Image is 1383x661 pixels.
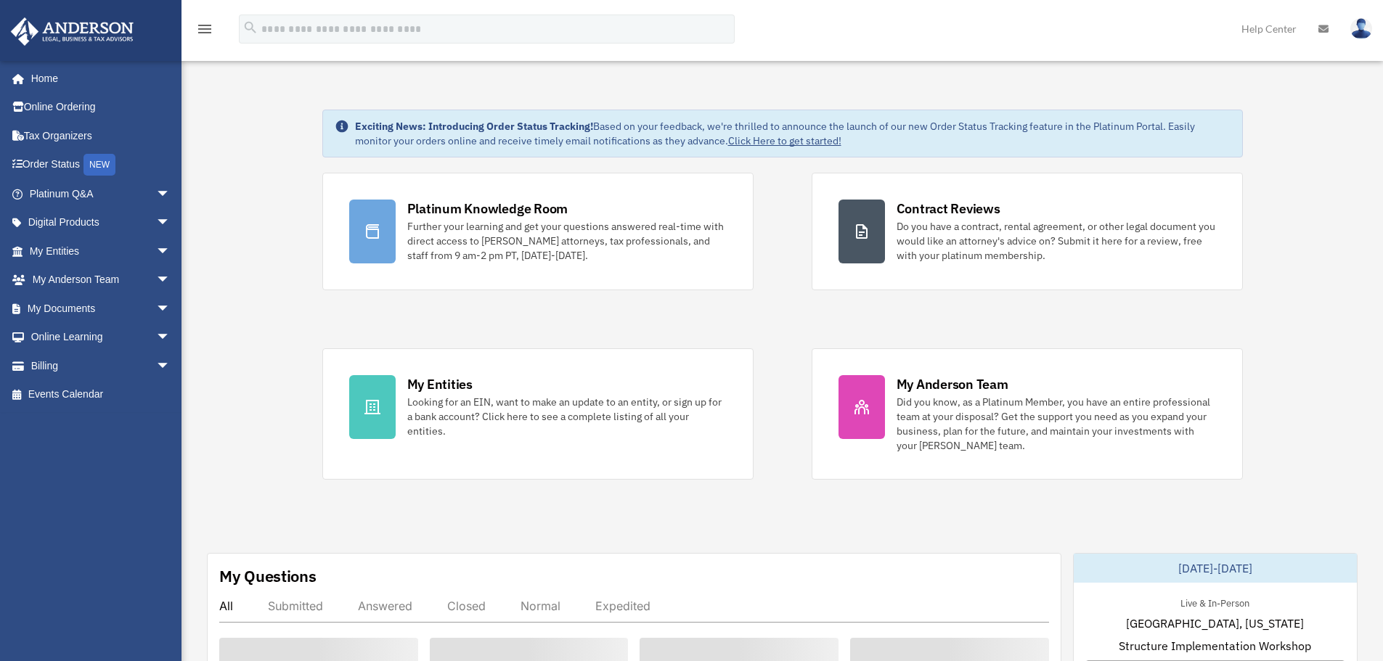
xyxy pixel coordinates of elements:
div: Looking for an EIN, want to make an update to an entity, or sign up for a bank account? Click her... [407,395,727,438]
a: Online Learningarrow_drop_down [10,323,192,352]
div: My Questions [219,565,317,587]
i: menu [196,20,213,38]
div: Closed [447,599,486,613]
a: Click Here to get started! [728,134,841,147]
div: Normal [521,599,560,613]
div: Expedited [595,599,650,613]
a: Tax Organizers [10,121,192,150]
div: Submitted [268,599,323,613]
div: My Anderson Team [897,375,1008,393]
a: My Entitiesarrow_drop_down [10,237,192,266]
a: My Documentsarrow_drop_down [10,294,192,323]
a: My Entities Looking for an EIN, want to make an update to an entity, or sign up for a bank accoun... [322,348,754,480]
div: Further your learning and get your questions answered real-time with direct access to [PERSON_NAM... [407,219,727,263]
img: Anderson Advisors Platinum Portal [7,17,138,46]
span: Structure Implementation Workshop [1119,637,1311,654]
strong: Exciting News: Introducing Order Status Tracking! [355,120,593,133]
div: Do you have a contract, rental agreement, or other legal document you would like an attorney's ad... [897,219,1216,263]
a: Home [10,64,185,93]
span: arrow_drop_down [156,323,185,353]
a: My Anderson Team Did you know, as a Platinum Member, you have an entire professional team at your... [812,348,1243,480]
span: arrow_drop_down [156,208,185,238]
a: Events Calendar [10,380,192,409]
span: arrow_drop_down [156,179,185,209]
div: Live & In-Person [1169,594,1261,609]
a: Platinum Knowledge Room Further your learning and get your questions answered real-time with dire... [322,173,754,290]
div: [DATE]-[DATE] [1074,554,1357,583]
a: Contract Reviews Do you have a contract, rental agreement, or other legal document you would like... [812,173,1243,290]
div: Contract Reviews [897,200,1000,218]
span: [GEOGRAPHIC_DATA], [US_STATE] [1126,615,1304,632]
span: arrow_drop_down [156,237,185,266]
div: Answered [358,599,412,613]
a: Billingarrow_drop_down [10,351,192,380]
a: Online Ordering [10,93,192,122]
img: User Pic [1350,18,1372,39]
i: search [242,20,258,36]
div: Did you know, as a Platinum Member, you have an entire professional team at your disposal? Get th... [897,395,1216,453]
div: My Entities [407,375,473,393]
span: arrow_drop_down [156,351,185,381]
a: Digital Productsarrow_drop_down [10,208,192,237]
span: arrow_drop_down [156,294,185,324]
div: NEW [83,154,115,176]
a: menu [196,25,213,38]
span: arrow_drop_down [156,266,185,295]
a: Order StatusNEW [10,150,192,180]
div: All [219,599,233,613]
a: Platinum Q&Aarrow_drop_down [10,179,192,208]
div: Platinum Knowledge Room [407,200,568,218]
a: My Anderson Teamarrow_drop_down [10,266,192,295]
div: Based on your feedback, we're thrilled to announce the launch of our new Order Status Tracking fe... [355,119,1231,148]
